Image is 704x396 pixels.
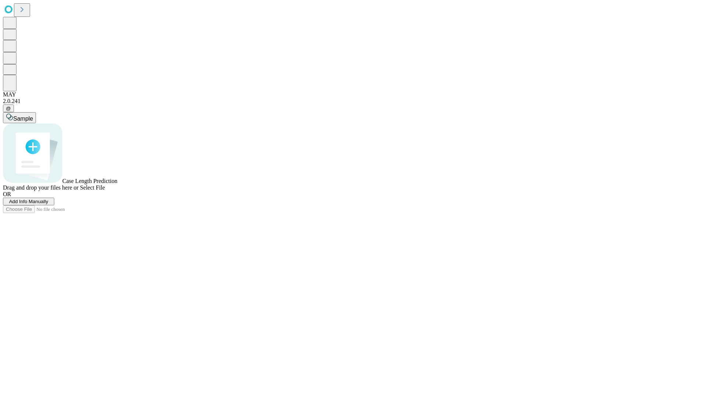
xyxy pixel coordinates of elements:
button: @ [3,104,14,112]
span: Case Length Prediction [62,178,117,184]
span: Add Info Manually [9,199,48,204]
button: Add Info Manually [3,198,54,205]
span: Select File [80,184,105,191]
span: Drag and drop your files here or [3,184,78,191]
button: Sample [3,112,36,123]
span: Sample [13,115,33,122]
span: OR [3,191,11,197]
div: 2.0.241 [3,98,701,104]
span: @ [6,106,11,111]
div: MAY [3,91,701,98]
